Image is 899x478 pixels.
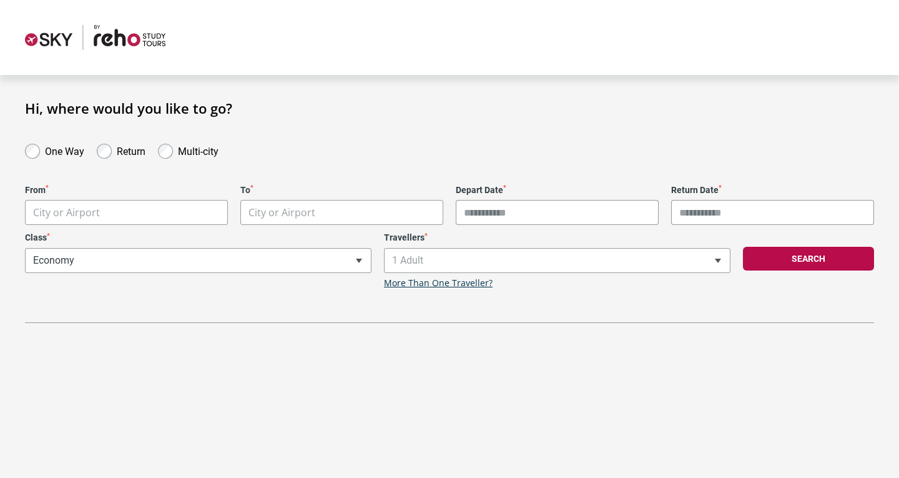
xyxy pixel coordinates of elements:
[25,200,228,225] span: City or Airport
[384,232,730,243] label: Travellers
[384,248,730,273] span: 1 Adult
[26,201,227,225] span: City or Airport
[240,200,443,225] span: City or Airport
[248,206,315,219] span: City or Airport
[240,185,443,196] label: To
[26,249,371,272] span: Economy
[33,206,100,219] span: City or Airport
[384,278,493,289] a: More Than One Traveller?
[743,247,874,271] button: Search
[45,142,84,157] label: One Way
[241,201,443,225] span: City or Airport
[25,248,371,273] span: Economy
[117,142,145,157] label: Return
[25,100,874,116] h1: Hi, where would you like to go?
[385,249,730,272] span: 1 Adult
[178,142,219,157] label: Multi-city
[25,185,228,196] label: From
[671,185,874,196] label: Return Date
[25,232,371,243] label: Class
[456,185,659,196] label: Depart Date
